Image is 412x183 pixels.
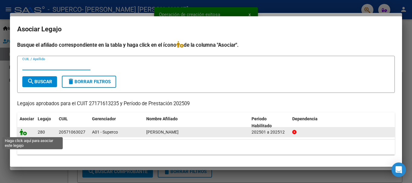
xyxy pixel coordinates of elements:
[35,112,56,132] datatable-header-cell: Legajo
[38,130,45,134] span: 280
[146,116,178,121] span: Nombre Afiliado
[59,129,85,136] div: 20571063027
[27,79,52,84] span: Buscar
[17,41,395,49] h4: Busque el afiliado correspondiente en la tabla y haga click en el ícono de la columna "Asociar".
[146,130,179,134] span: ALVAREZ MATHIAS NAHUEL
[27,78,34,85] mat-icon: search
[252,129,287,136] div: 202501 a 202512
[17,24,395,35] h2: Asociar Legajo
[17,140,395,155] div: 1 registros
[92,116,116,121] span: Gerenciador
[59,116,68,121] span: CUIL
[67,79,111,84] span: Borrar Filtros
[144,112,249,132] datatable-header-cell: Nombre Afiliado
[67,78,74,85] mat-icon: delete
[56,112,90,132] datatable-header-cell: CUIL
[249,112,290,132] datatable-header-cell: Periodo Habilitado
[292,116,318,121] span: Dependencia
[20,116,34,121] span: Asociar
[62,76,116,88] button: Borrar Filtros
[17,112,35,132] datatable-header-cell: Asociar
[22,76,57,87] button: Buscar
[17,100,395,108] p: Legajos aprobados para el CUIT 27171613235 y Período de Prestación 202509
[290,112,395,132] datatable-header-cell: Dependencia
[252,116,272,128] span: Periodo Habilitado
[92,130,118,134] span: A01 - Superco
[391,162,406,177] div: Open Intercom Messenger
[90,112,144,132] datatable-header-cell: Gerenciador
[38,116,51,121] span: Legajo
